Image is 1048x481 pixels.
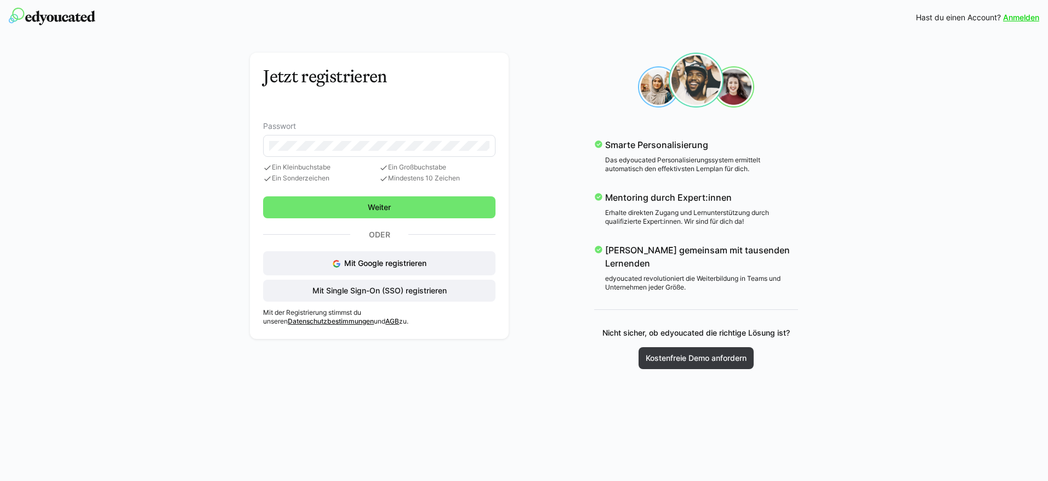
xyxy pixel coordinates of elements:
span: Mit Single Sign-On (SSO) registrieren [311,285,448,296]
p: Das edyoucated Personalisierungssystem ermittelt automatisch den effektivsten Lernplan für dich. [605,156,798,173]
button: Mit Google registrieren [263,251,495,275]
a: AGB [385,317,399,325]
p: Smarte Personalisierung [605,138,798,151]
span: Ein Großbuchstabe [379,163,495,172]
button: Mit Single Sign-On (SSO) registrieren [263,280,495,302]
p: edyoucated revolutioniert die Weiterbildung in Teams und Unternehmen jeder Größe. [605,274,798,292]
p: Oder [350,227,408,242]
span: Mindestens 10 Zeichen [379,174,495,183]
span: Weiter [366,202,392,213]
p: Mentoring durch Expert:innen [605,191,798,204]
p: Nicht sicher, ob edyoucated die richtige Lösung ist? [602,327,790,338]
a: Anmelden [1003,12,1039,23]
p: [PERSON_NAME] gemeinsam mit tausenden Lernenden [605,244,798,270]
span: Passwort [263,122,296,131]
p: Mit der Registrierung stimmst du unseren und zu. [263,308,495,326]
a: Datenschutzbestimmungen [288,317,374,325]
a: Kostenfreie Demo anfordern [639,347,754,369]
span: Kostenfreie Demo anfordern [644,353,748,364]
span: Ein Kleinbuchstabe [263,163,379,172]
p: Erhalte direkten Zugang und Lernunterstützung durch qualifizierte Expert:innen. Wir sind für dich... [605,208,798,226]
img: edyoucated [9,8,95,25]
img: sign-up_faces.svg [638,53,755,107]
span: Ein Sonderzeichen [263,174,379,183]
h3: Jetzt registrieren [263,66,495,87]
span: Mit Google registrieren [344,258,426,268]
button: Weiter [263,196,495,218]
span: Hast du einen Account? [916,12,1001,23]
